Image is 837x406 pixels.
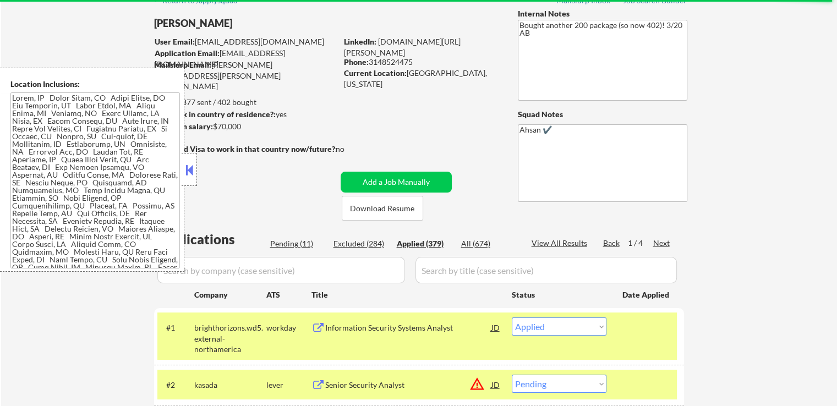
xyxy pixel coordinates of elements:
div: Excluded (284) [333,238,389,249]
input: Search by company (case sensitive) [157,257,405,283]
div: JD [490,375,501,394]
button: Add a Job Manually [341,172,452,193]
a: [DOMAIN_NAME][URL][PERSON_NAME] [344,37,461,57]
div: 3148524475 [344,57,500,68]
strong: Will need Visa to work in that country now/future?: [154,144,337,153]
strong: Mailslurp Email: [154,60,211,69]
div: Squad Notes [518,109,687,120]
div: Pending (11) [270,238,325,249]
div: Next [653,238,671,249]
div: Information Security Systems Analyst [325,322,491,333]
div: Back [603,238,621,249]
strong: User Email: [155,37,195,46]
button: warning_amber [469,376,485,392]
div: #2 [166,380,185,391]
div: View All Results [532,238,590,249]
div: 377 sent / 402 bought [154,97,337,108]
strong: Application Email: [155,48,220,58]
div: Status [512,284,606,304]
div: Date Applied [622,289,671,300]
div: [EMAIL_ADDRESS][DOMAIN_NAME] [155,48,337,69]
strong: Can work in country of residence?: [154,109,276,119]
div: yes [154,109,333,120]
div: kasada [194,380,266,391]
div: no [336,144,367,155]
div: All (674) [461,238,516,249]
strong: LinkedIn: [344,37,376,46]
button: Download Resume [342,196,423,221]
input: Search by title (case sensitive) [415,257,677,283]
div: #1 [166,322,185,333]
div: Applications [157,233,266,246]
div: [GEOGRAPHIC_DATA], [US_STATE] [344,68,500,89]
div: Internal Notes [518,8,687,19]
div: [EMAIL_ADDRESS][DOMAIN_NAME] [155,36,337,47]
div: Senior Security Analyst [325,380,491,391]
strong: Phone: [344,57,369,67]
div: JD [490,317,501,337]
div: Location Inclusions: [10,79,180,90]
div: $70,000 [154,121,337,132]
div: 1 / 4 [628,238,653,249]
div: Title [311,289,501,300]
strong: Current Location: [344,68,407,78]
div: [PERSON_NAME][EMAIL_ADDRESS][PERSON_NAME][DOMAIN_NAME] [154,59,337,92]
div: lever [266,380,311,391]
div: ATS [266,289,311,300]
div: Company [194,289,266,300]
div: brighthorizons.wd5.external-northamerica [194,322,266,355]
div: workday [266,322,311,333]
div: [PERSON_NAME] [154,17,380,30]
div: Applied (379) [397,238,452,249]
